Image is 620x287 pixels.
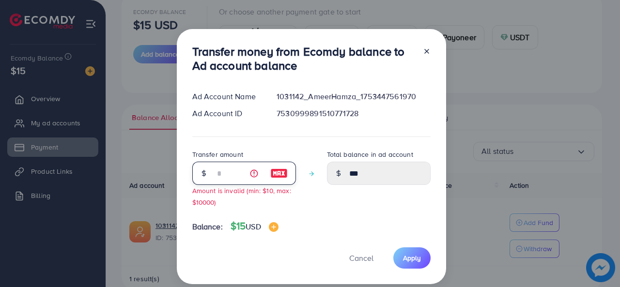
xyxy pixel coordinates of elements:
[185,108,269,119] div: Ad Account ID
[269,91,438,102] div: 1031142_AmeerHamza_1753447561970
[403,253,421,263] span: Apply
[327,150,413,159] label: Total balance in ad account
[269,108,438,119] div: 7530999891510771728
[246,221,261,232] span: USD
[192,221,223,232] span: Balance:
[337,247,386,268] button: Cancel
[185,91,269,102] div: Ad Account Name
[269,222,279,232] img: image
[192,45,415,73] h3: Transfer money from Ecomdy balance to Ad account balance
[192,186,291,206] small: Amount is invalid (min: $10, max: $10000)
[270,167,288,179] img: image
[231,220,279,232] h4: $15
[192,150,243,159] label: Transfer amount
[349,253,373,263] span: Cancel
[393,247,431,268] button: Apply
